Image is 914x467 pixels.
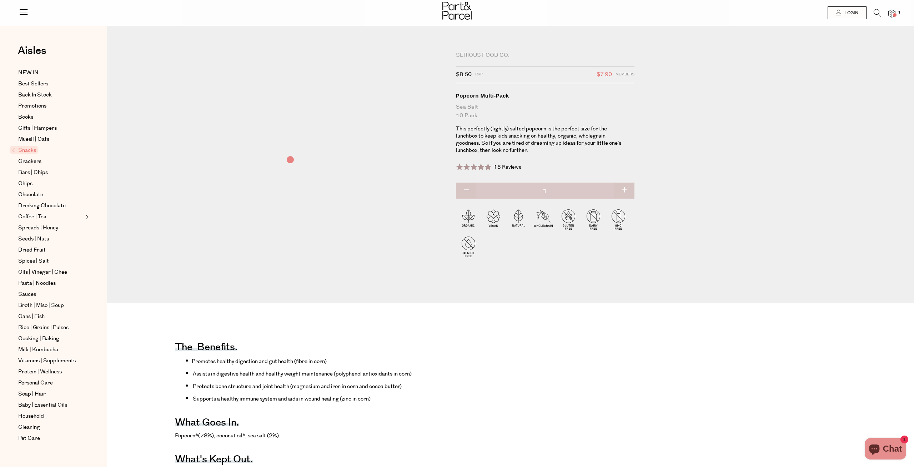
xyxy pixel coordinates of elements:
a: Bars | Chips [18,168,83,177]
span: NEW IN [18,69,39,77]
a: Coffee | Tea [18,213,83,221]
a: Spreads | Honey [18,224,83,232]
a: Gifts | Hampers [18,124,83,133]
span: Assists in digestive health and healthy weight maintenance (polyphenol antioxidants in corn) [193,370,412,378]
img: P_P-ICONS-Live_Bec_V11_Gluten_Free.svg [556,207,581,232]
div: Sea Salt 10 Pack [456,103,634,120]
a: Back In Stock [18,91,83,99]
span: Broth | Miso | Soup [18,301,64,310]
span: Spreads | Honey [18,224,58,232]
span: Spices | Salt [18,257,49,265]
span: Popcorn*(78%), coconut oil*, sea salt (2%). [175,432,280,439]
img: P_P-ICONS-Live_Bec_V11_Palm_Oil_Free.svg [456,234,481,259]
p: This perfectly (lightly) salted popcorn is the perfect size for the lunchbox to keep kids snackin... [456,125,626,154]
a: Protein | Wellness [18,368,83,376]
a: Pet Care [18,434,83,443]
span: 15 Reviews [494,164,521,171]
inbox-online-store-chat: Shopify online store chat [863,438,908,461]
a: Spices | Salt [18,257,83,265]
span: Coffee | Tea [18,213,46,221]
span: Chocolate [18,190,43,199]
a: Broth | Miso | Soup [18,301,83,310]
a: Muesli | Oats [18,135,83,144]
span: Drinking Chocolate [18,202,66,210]
span: Muesli | Oats [18,135,49,144]
span: Sauces [18,290,36,299]
div: Serious Food Co. [456,52,634,59]
a: Cans | Fish [18,312,83,321]
a: Chocolate [18,190,83,199]
a: Books [18,113,83,121]
a: Chips [18,179,83,188]
span: Members [616,70,634,79]
img: P_P-ICONS-Live_Bec_V11_Organic.svg [456,207,481,232]
h4: What goes in. [175,421,239,426]
span: $8.50 [456,70,472,79]
span: Vitamins | Supplements [18,357,76,365]
span: Protects bone structure and joint health (magnesium and iron in corn and cocoa butter) [193,383,402,390]
a: Snacks [12,146,83,155]
a: Rice | Grains | Pulses [18,323,83,332]
span: Soap | Hair [18,390,46,398]
div: Popcorn Multi-Pack [456,92,634,99]
img: P_P-ICONS-Live_Bec_V11_Wholegrain.svg [531,207,556,232]
img: P_P-ICONS-Live_Bec_V11_GMO_Free.svg [606,207,631,232]
a: Sauces [18,290,83,299]
span: Back In Stock [18,91,52,99]
span: Seeds | Nuts [18,235,49,243]
span: Login [843,10,858,16]
img: Part&Parcel [442,2,472,20]
button: Expand/Collapse Coffee | Tea [84,213,89,221]
img: P_P-ICONS-Live_Bec_V11_Vegan.svg [481,207,506,232]
a: Personal Care [18,379,83,387]
a: Cleaning [18,423,83,432]
a: Login [828,6,867,19]
input: QTY Popcorn Multi-Pack [456,183,634,200]
a: Vitamins | Supplements [18,357,83,365]
span: Crackers [18,157,41,166]
span: Supports a healthy immune system and aids in wound healing (zinc in corn) [193,395,371,403]
span: Household [18,412,44,421]
a: Pasta | Noodles [18,279,83,288]
a: NEW IN [18,69,83,77]
span: Bars | Chips [18,168,48,177]
span: Pasta | Noodles [18,279,56,288]
span: Promotes healthy digestion and gut health (fibre in corn) [192,358,327,365]
a: Drinking Chocolate [18,202,83,210]
span: Cans | Fish [18,312,45,321]
span: Oils | Vinegar | Ghee [18,268,67,277]
span: Rice | Grains | Pulses [18,323,69,332]
h4: What's kept out. [175,458,253,463]
img: P_P-ICONS-Live_Bec_V11_Natural.svg [506,207,531,232]
img: P_P-ICONS-Live_Bec_V11_Dairy_Free.svg [581,207,606,232]
a: Baby | Essential Oils [18,401,83,409]
span: RRP [475,70,483,79]
a: Milk | Kombucha [18,346,83,354]
a: Soap | Hair [18,390,83,398]
span: Personal Care [18,379,53,387]
a: Seeds | Nuts [18,235,83,243]
a: Oils | Vinegar | Ghee [18,268,83,277]
a: Promotions [18,102,83,110]
a: Dried Fruit [18,246,83,254]
a: Crackers [18,157,83,166]
a: Aisles [18,45,46,63]
span: Milk | Kombucha [18,346,58,354]
span: Cleaning [18,423,40,432]
h4: The benefits. [175,346,237,351]
span: Cooking | Baking [18,334,59,343]
span: Best Sellers [18,80,48,88]
span: Books [18,113,33,121]
span: Aisles [18,43,46,59]
span: 1 [896,9,903,16]
span: Chips [18,179,32,188]
span: Baby | Essential Oils [18,401,67,409]
a: 1 [888,10,895,17]
span: $7.90 [597,70,612,79]
span: Snacks [10,146,38,154]
span: Dried Fruit [18,246,46,254]
span: Promotions [18,102,46,110]
span: Pet Care [18,434,40,443]
a: Household [18,412,83,421]
span: Protein | Wellness [18,368,62,376]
